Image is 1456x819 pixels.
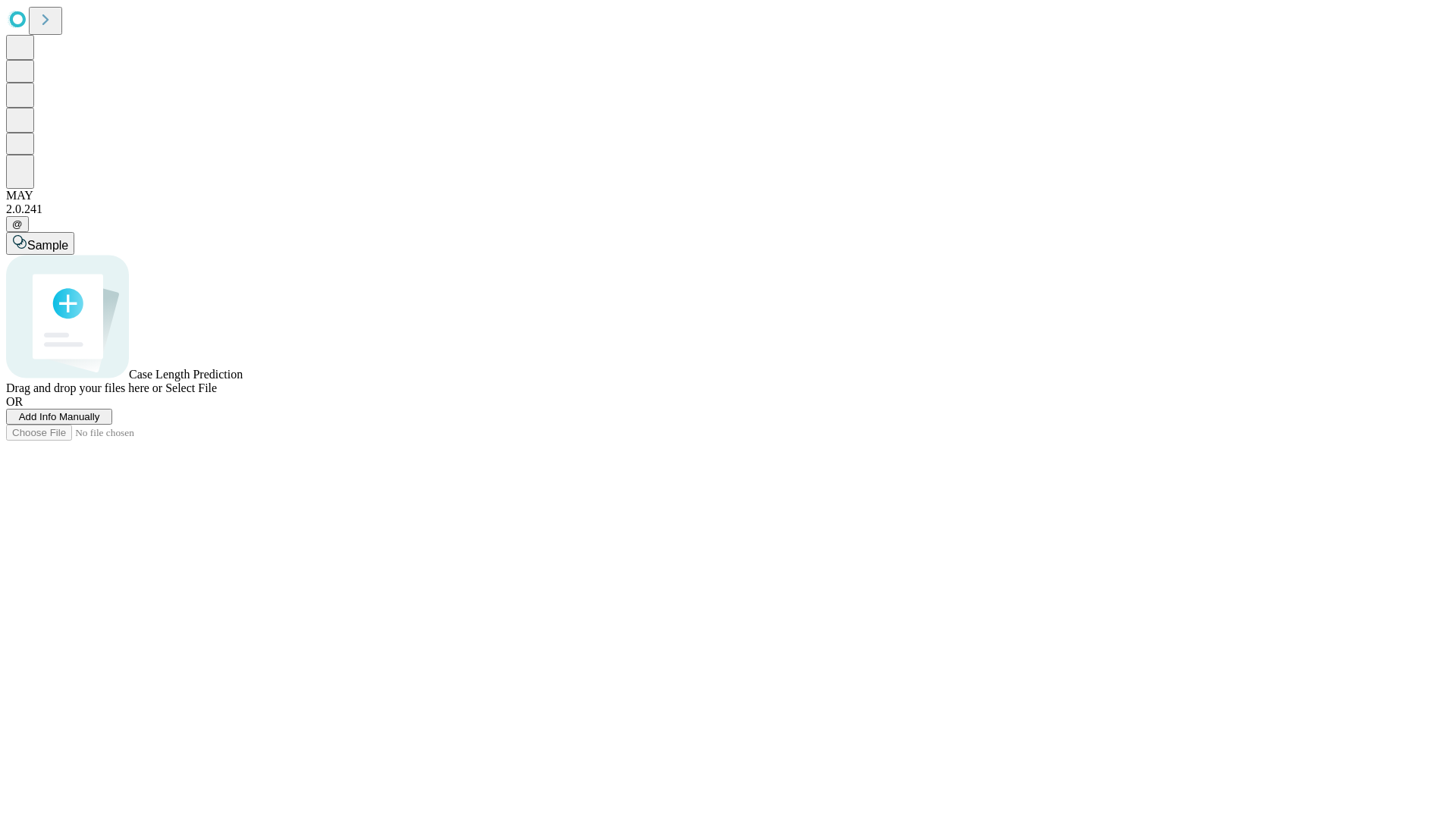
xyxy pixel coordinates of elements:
div: 2.0.241 [6,202,1450,216]
button: Sample [6,232,74,255]
span: OR [6,395,23,408]
span: @ [12,218,23,230]
div: MAY [6,189,1450,202]
span: Case Length Prediction [129,368,243,381]
span: Sample [27,239,68,252]
button: Add Info Manually [6,409,112,425]
span: Add Info Manually [19,411,100,422]
span: Drag and drop your files here or [6,381,162,394]
span: Select File [165,381,217,394]
button: @ [6,216,29,232]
